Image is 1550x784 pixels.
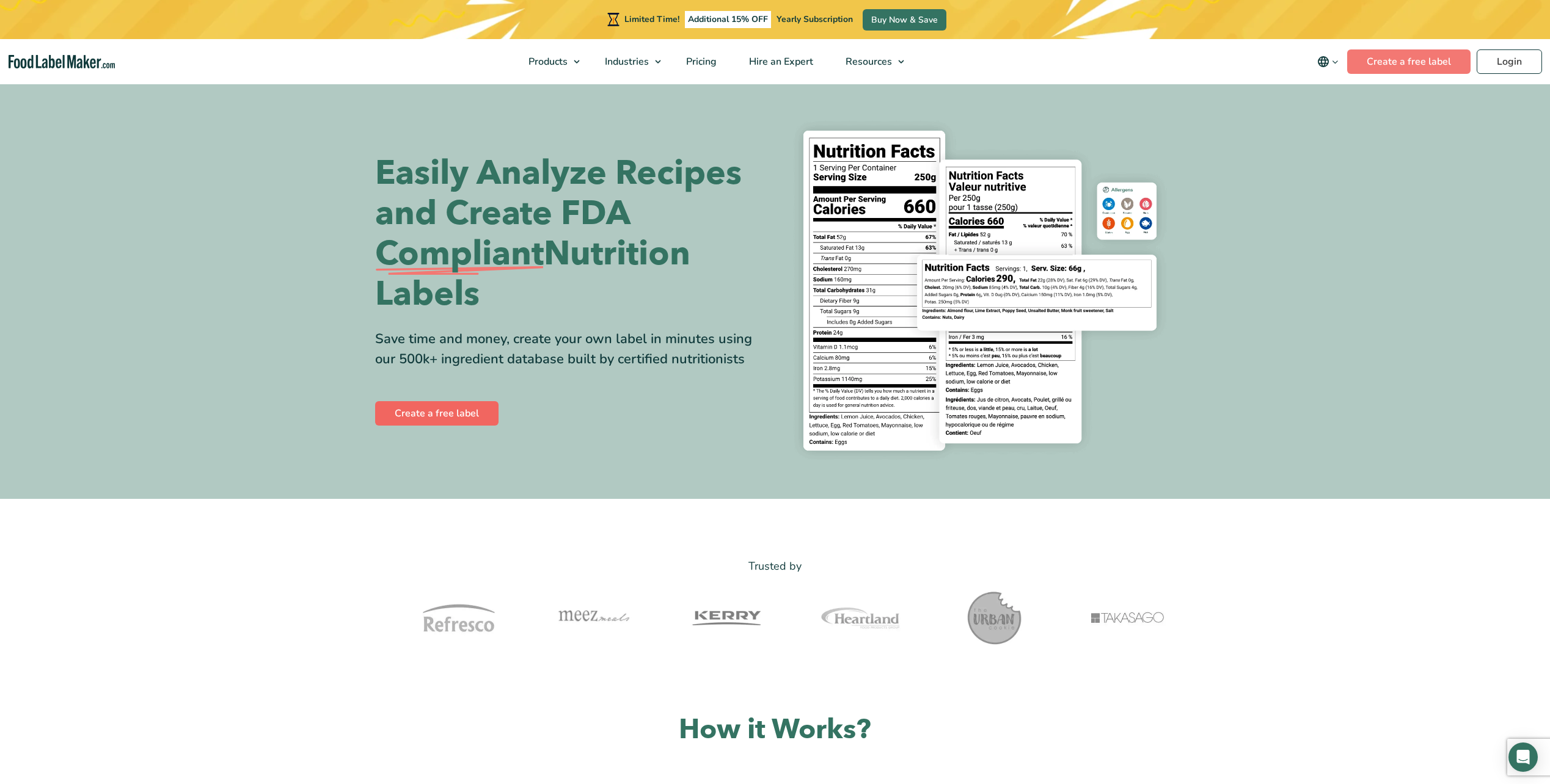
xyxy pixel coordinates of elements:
[375,234,544,274] span: Compliant
[1508,742,1538,772] div: Open Intercom Messenger
[375,712,1175,748] h2: How it Works?
[601,55,650,68] span: Industries
[842,55,893,68] span: Resources
[670,39,730,84] a: Pricing
[682,55,718,68] span: Pricing
[375,557,1175,575] p: Trusted by
[1477,49,1542,74] a: Login
[685,11,771,28] span: Additional 15% OFF
[375,401,499,426] a: Create a free label
[624,13,679,25] span: Limited Time!
[1347,49,1471,74] a: Create a free label
[830,39,910,84] a: Resources
[525,55,569,68] span: Products
[777,13,853,25] span: Yearly Subscription
[589,39,667,84] a: Industries
[863,9,946,31] a: Buy Now & Save
[375,153,766,314] h1: Easily Analyze Recipes and Create FDA Nutrition Labels
[733,39,827,84] a: Hire an Expert
[745,55,814,68] span: Hire an Expert
[375,329,766,369] div: Save time and money, create your own label in minutes using our 500k+ ingredient database built b...
[513,39,586,84] a: Products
